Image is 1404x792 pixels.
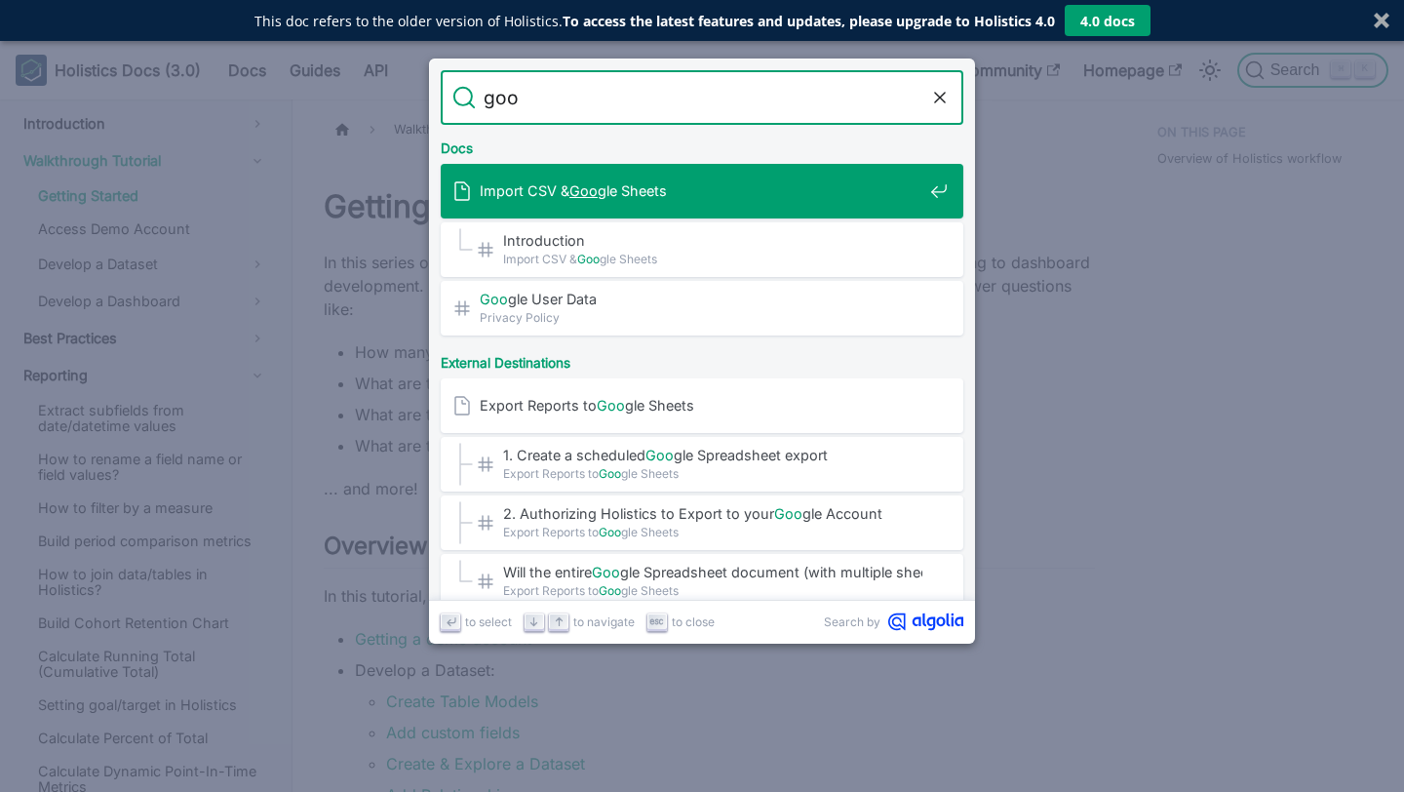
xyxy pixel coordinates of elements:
span: Privacy Policy [480,308,922,327]
span: Import CSV & gle Sheets [480,181,922,200]
mark: Goo [599,583,621,598]
mark: Goo [569,182,598,199]
a: 1. Create a scheduledGoogle Spreadsheet export​Export Reports toGoogle Sheets [441,437,963,492]
mark: Goo [599,525,621,539]
button: 4.0 docs [1065,5,1150,36]
span: 2. Authorizing Holistics to Export to your gle Account​ [503,504,922,523]
span: Search by [824,613,880,631]
a: Google User Data​Privacy Policy [441,281,963,336]
p: This doc refers to the older version of Holistics. [254,11,1055,31]
div: This doc refers to the older version of Holistics.To access the latest features and updates, plea... [254,11,1055,31]
a: Export Reports toGoogle Sheets [441,378,963,433]
input: Search docs [476,70,928,125]
span: Export Reports to gle Sheets [503,581,922,600]
a: Search byAlgolia [824,613,963,631]
mark: Goo [480,291,508,307]
span: Will the entire gle Spreadsheet document (with multiple sheets) be … [503,563,922,581]
div: External Destinations [437,339,967,378]
svg: Arrow down [526,614,541,629]
mark: Goo [577,252,600,266]
span: to select [465,613,512,631]
strong: To access the latest features and updates, please upgrade to Holistics 4.0 [563,12,1055,30]
div: Docs [437,125,967,164]
a: 2. Authorizing Holistics to Export to yourGoogle Account​Export Reports toGoogle Sheets [441,495,963,550]
span: gle User Data​ [480,290,922,308]
span: Introduction​ [503,231,922,250]
mark: Goo [774,505,802,522]
a: Will the entireGoogle Spreadsheet document (with multiple sheets) be …Export Reports toGoogle Sheets [441,554,963,609]
svg: Escape key [649,614,664,629]
a: Import CSV &Google Sheets [441,164,963,218]
span: to close [672,613,715,631]
span: to navigate [573,613,635,631]
mark: Goo [597,397,625,414]
svg: Enter key [444,614,458,629]
span: 1. Create a scheduled gle Spreadsheet export​ [503,446,922,464]
span: Import CSV & gle Sheets [503,250,922,268]
span: Export Reports to gle Sheets [503,464,922,483]
span: Export Reports to gle Sheets [480,396,922,415]
svg: Arrow up [552,614,566,629]
svg: Algolia [888,613,963,631]
span: Export Reports to gle Sheets [503,523,922,541]
mark: Goo [599,466,621,481]
a: Introduction​Import CSV &Google Sheets [441,222,963,277]
button: Clear the query [928,86,952,109]
mark: Goo [645,447,674,463]
mark: Goo [592,564,620,580]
